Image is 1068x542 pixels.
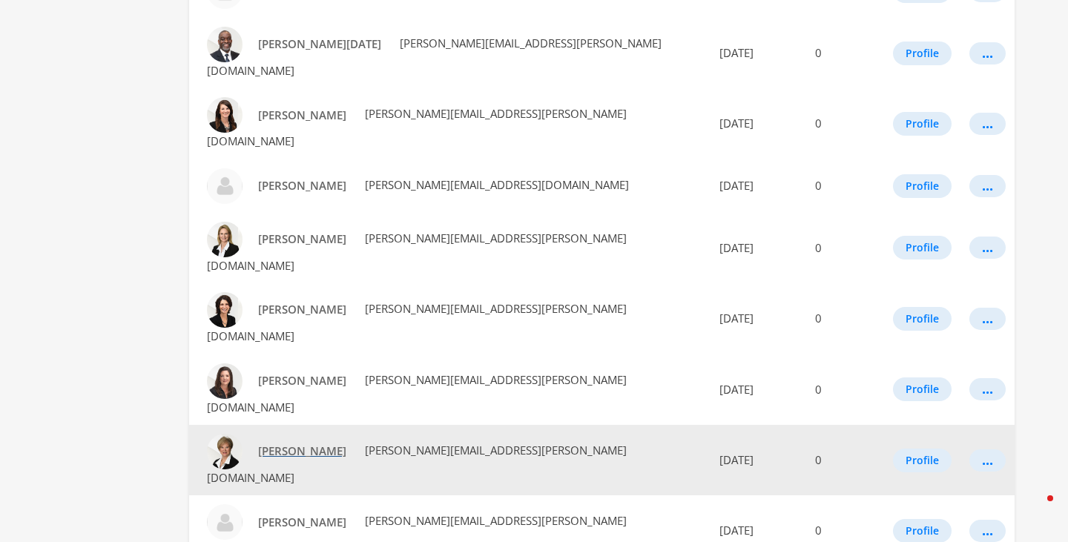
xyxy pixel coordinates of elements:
[708,425,806,495] td: [DATE]
[207,27,243,62] img: Chris Toussaint profile
[982,389,993,390] div: ...
[207,504,243,540] img: Deborah Kennedy profile
[708,159,806,213] td: [DATE]
[969,378,1006,400] button: ...
[207,363,243,399] img: Dawn Smith profile
[258,36,381,51] span: [PERSON_NAME][DATE]
[1018,492,1053,527] iframe: Intercom live chat
[708,88,806,159] td: [DATE]
[982,247,993,248] div: ...
[806,213,884,283] td: 0
[708,213,806,283] td: [DATE]
[207,301,627,343] span: [PERSON_NAME][EMAIL_ADDRESS][PERSON_NAME][DOMAIN_NAME]
[248,437,356,465] a: [PERSON_NAME]
[982,318,993,320] div: ...
[248,30,391,58] a: [PERSON_NAME][DATE]
[806,159,884,213] td: 0
[207,222,243,257] img: Claire Davis profile
[982,530,993,532] div: ...
[969,42,1006,65] button: ...
[248,367,356,394] a: [PERSON_NAME]
[893,174,952,198] button: Profile
[969,308,1006,330] button: ...
[207,292,243,328] img: Connie Trujillo profile
[708,283,806,354] td: [DATE]
[258,373,346,388] span: [PERSON_NAME]
[248,296,356,323] a: [PERSON_NAME]
[969,520,1006,542] button: ...
[969,449,1006,472] button: ...
[806,354,884,425] td: 0
[207,97,243,133] img: Christin Blunk profile
[248,225,356,253] a: [PERSON_NAME]
[806,88,884,159] td: 0
[806,425,884,495] td: 0
[207,434,243,469] img: Debbie Greenfield profile
[258,515,346,529] span: [PERSON_NAME]
[258,178,346,193] span: [PERSON_NAME]
[969,175,1006,197] button: ...
[708,354,806,425] td: [DATE]
[258,108,346,122] span: [PERSON_NAME]
[806,283,884,354] td: 0
[969,113,1006,135] button: ...
[893,449,952,472] button: Profile
[708,18,806,88] td: [DATE]
[258,443,346,458] span: [PERSON_NAME]
[248,509,356,536] a: [PERSON_NAME]
[982,185,993,187] div: ...
[893,42,952,65] button: Profile
[248,172,356,199] a: [PERSON_NAME]
[207,372,627,414] span: [PERSON_NAME][EMAIL_ADDRESS][PERSON_NAME][DOMAIN_NAME]
[893,307,952,331] button: Profile
[982,460,993,461] div: ...
[207,106,627,148] span: [PERSON_NAME][EMAIL_ADDRESS][PERSON_NAME][DOMAIN_NAME]
[207,168,243,204] img: Christopher Agorsor profile
[893,377,952,401] button: Profile
[258,302,346,317] span: [PERSON_NAME]
[258,231,346,246] span: [PERSON_NAME]
[207,443,627,485] span: [PERSON_NAME][EMAIL_ADDRESS][PERSON_NAME][DOMAIN_NAME]
[969,237,1006,259] button: ...
[893,112,952,136] button: Profile
[207,36,662,78] span: [PERSON_NAME][EMAIL_ADDRESS][PERSON_NAME][DOMAIN_NAME]
[362,177,629,192] span: [PERSON_NAME][EMAIL_ADDRESS][DOMAIN_NAME]
[982,123,993,125] div: ...
[893,236,952,260] button: Profile
[982,53,993,54] div: ...
[207,231,627,273] span: [PERSON_NAME][EMAIL_ADDRESS][PERSON_NAME][DOMAIN_NAME]
[248,102,356,129] a: [PERSON_NAME]
[806,18,884,88] td: 0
